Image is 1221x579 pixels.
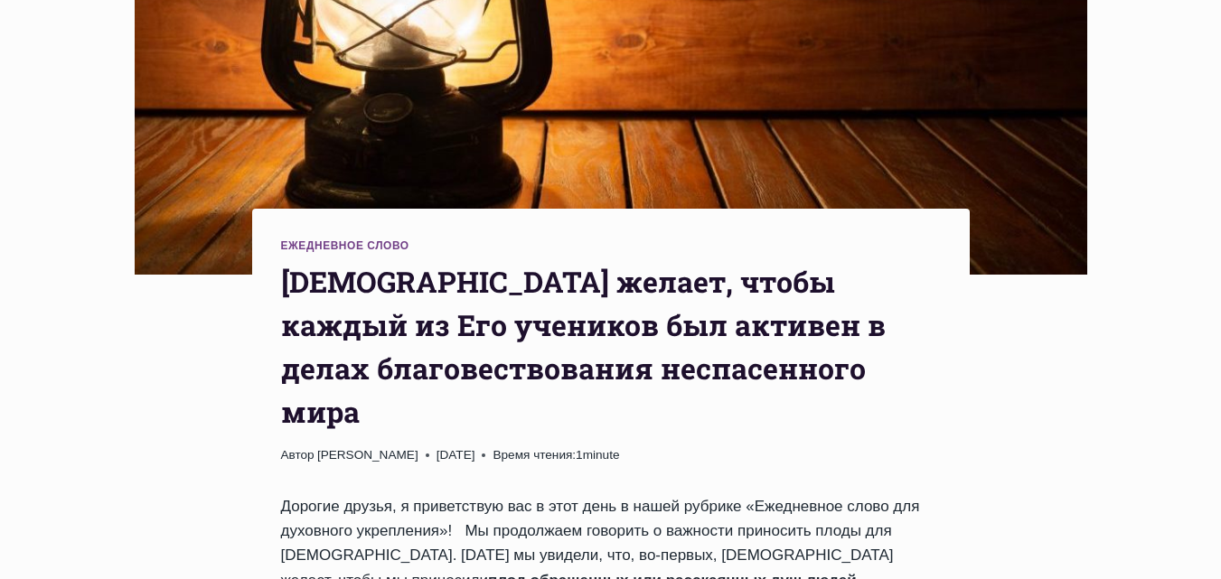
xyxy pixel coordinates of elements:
span: Автор [281,445,315,465]
h1: [DEMOGRAPHIC_DATA] желает, чтобы каждый из Его учеников был активен в делах благовествования несп... [281,260,941,434]
span: Время чтения: [493,448,576,462]
time: [DATE] [437,445,475,465]
a: [PERSON_NAME] [317,448,418,462]
span: minute [583,448,620,462]
span: 1 [493,445,619,465]
a: Ежедневное слово [281,239,409,252]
